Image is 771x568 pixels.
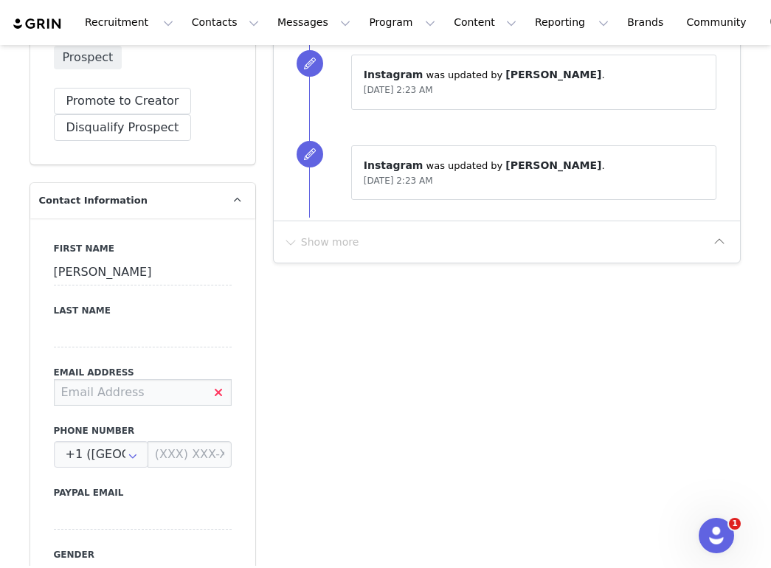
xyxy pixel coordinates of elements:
label: Paypal Email [54,486,232,499]
button: Promote to Creator [54,88,192,114]
span: [DATE] 2:23 AM [364,176,433,186]
button: Program [360,6,444,39]
img: grin logo [12,17,63,31]
span: Instagram [364,69,423,80]
input: Email Address [54,379,232,406]
label: First Name [54,242,232,255]
label: Gender [54,548,232,561]
body: Rich Text Area. Press ALT-0 for help. [12,12,417,28]
span: [DATE] 2:23 AM [364,85,433,95]
span: Instagram [364,159,423,171]
label: Last Name [54,304,232,317]
button: Disqualify Prospect [54,114,192,141]
span: Contact Information [39,193,148,208]
a: Brands [618,6,677,39]
p: ⁨ ⁩ was updated by ⁨ ⁩. [364,67,705,83]
button: Show more [283,230,360,254]
label: Email Address [54,366,232,379]
span: 1 [729,518,741,530]
a: Community [678,6,762,39]
input: (XXX) XXX-XXXX [148,441,232,468]
label: Phone Number [54,424,232,437]
button: Contacts [183,6,268,39]
button: Content [445,6,525,39]
input: Country [54,441,148,468]
span: Prospect [54,46,122,69]
iframe: Intercom live chat [699,518,734,553]
button: Reporting [526,6,618,39]
button: Messages [269,6,359,39]
p: ⁨ ⁩ was updated by ⁨ ⁩. [364,158,705,173]
span: [PERSON_NAME] [505,159,601,171]
span: [PERSON_NAME] [505,69,601,80]
button: Recruitment [76,6,182,39]
div: United States [54,441,148,468]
